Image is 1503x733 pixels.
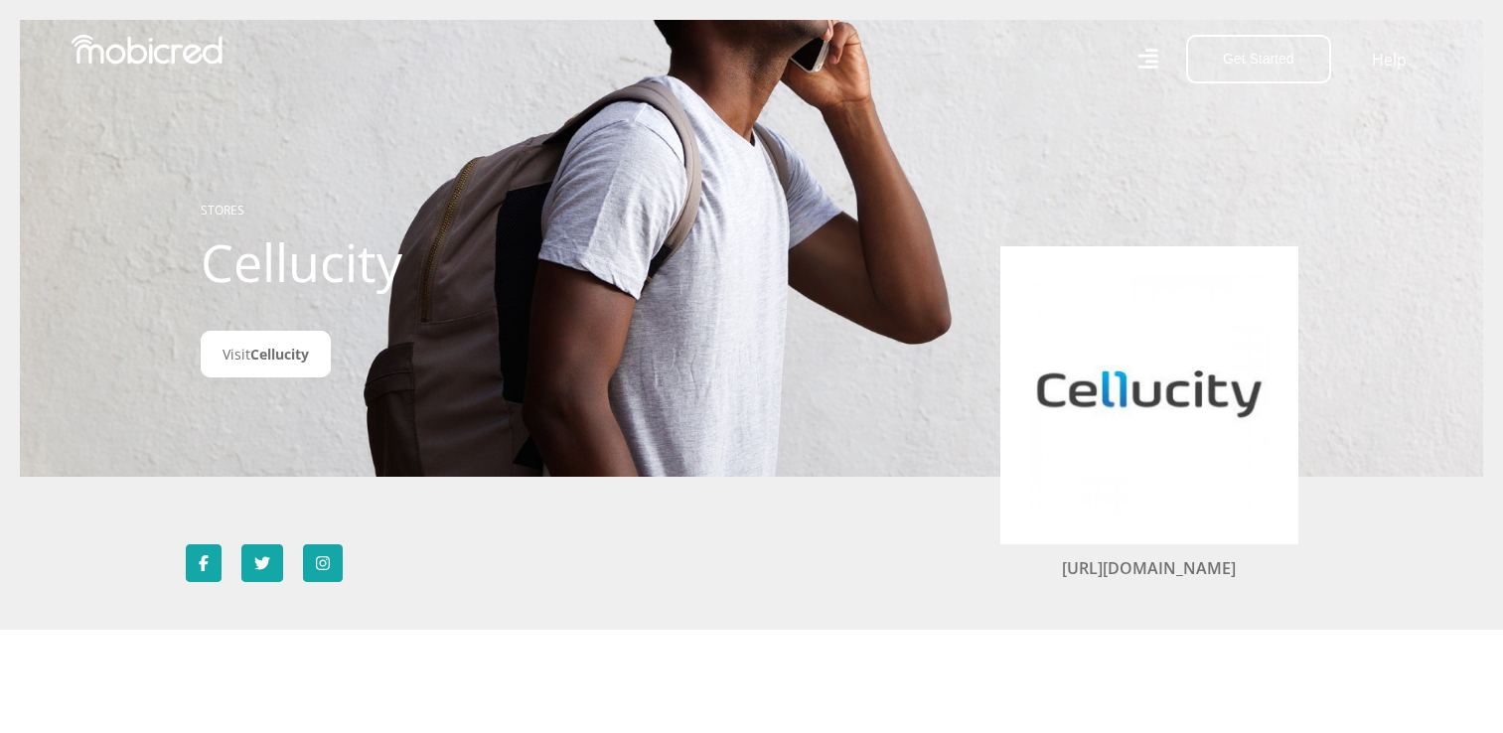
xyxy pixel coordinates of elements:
img: Cellucity [1030,276,1269,514]
h1: Cellucity [201,231,643,293]
a: Follow Cellucity on Instagram [303,544,343,582]
a: Follow Cellucity on Twitter [241,544,283,582]
a: STORES [201,202,244,219]
a: Help [1371,47,1408,73]
button: Get Started [1186,35,1331,83]
a: [URL][DOMAIN_NAME] [1062,557,1236,579]
a: VisitCellucity [201,331,331,377]
a: Follow Cellucity on Facebook [186,544,222,582]
img: Mobicred [72,35,223,65]
span: Cellucity [250,345,309,364]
